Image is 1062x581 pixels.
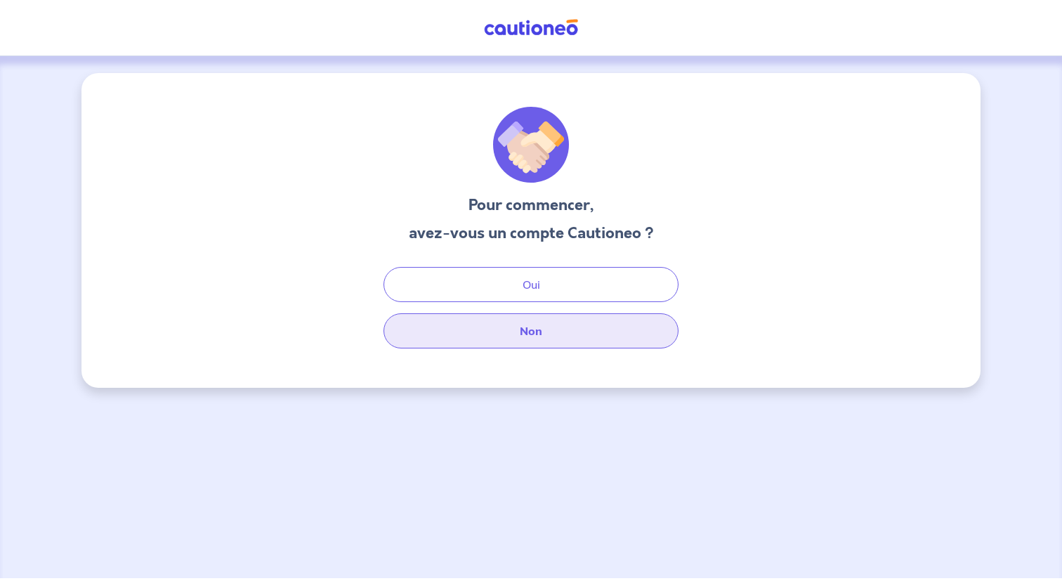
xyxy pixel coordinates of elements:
[478,19,584,37] img: Cautioneo
[409,222,654,244] h3: avez-vous un compte Cautioneo ?
[493,107,569,183] img: illu_welcome.svg
[409,194,654,216] h3: Pour commencer,
[383,313,678,348] button: Non
[383,267,678,302] button: Oui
